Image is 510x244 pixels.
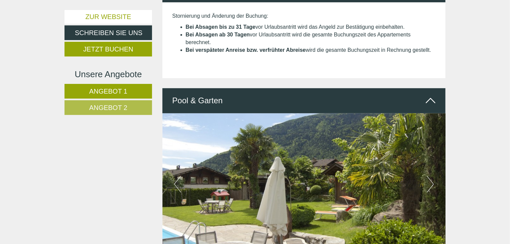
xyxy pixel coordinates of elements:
[186,47,306,53] strong: Bei verspäteter Anreise bzw. verfrühter Abreise
[186,46,436,54] li: wird die gesamte Buchungszeit in Rechnung gestellt.
[427,176,434,193] button: Next
[89,104,127,111] span: Angebot 2
[186,31,436,46] li: vor Urlaubsantritt wird die gesamte Buchungszeit des Appartements berechnet.
[65,42,152,56] a: Jetzt buchen
[162,88,446,113] div: Pool & Garten
[186,32,250,37] strong: Bei Absagen ab 30 Tagen
[172,12,436,20] p: Stornierung und Änderung der Buchung:
[174,176,181,193] button: Previous
[65,25,152,40] a: Schreiben Sie uns
[186,23,436,31] li: vor Urlaubsantritt wird das Angeld zur Bestätigung einbehalten.
[65,10,152,24] a: Zur Website
[186,24,256,30] strong: Bei Absagen bis zu 31 Tage
[65,68,152,81] div: Unsere Angebote
[89,88,127,95] span: Angebot 1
